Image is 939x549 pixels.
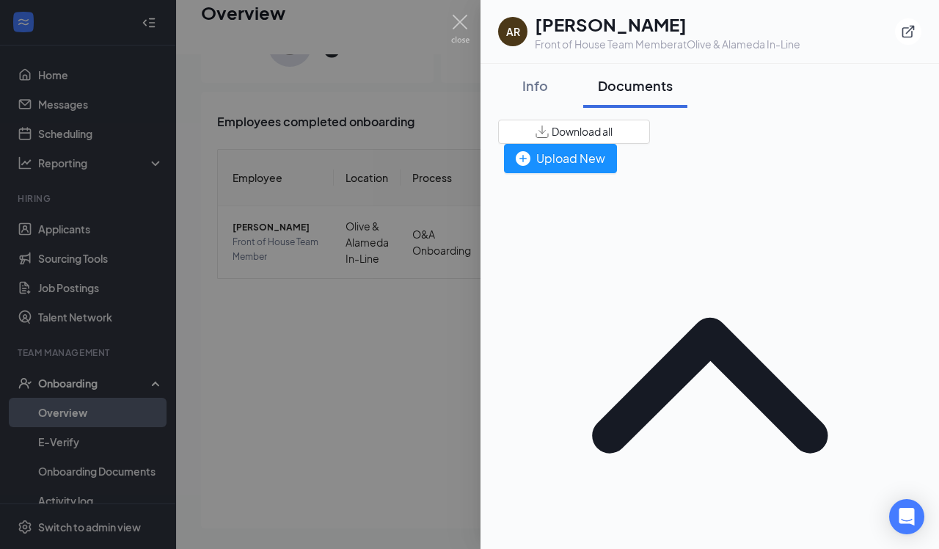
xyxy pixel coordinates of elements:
svg: ExternalLink [901,24,916,39]
span: Download all [552,124,613,139]
div: Front of House Team Member at Olive & Alameda In-Line [535,37,800,51]
div: Upload New [516,149,605,167]
button: ExternalLink [895,18,921,45]
div: Info [513,76,557,95]
div: Open Intercom Messenger [889,499,924,534]
h1: [PERSON_NAME] [535,12,800,37]
button: Upload New [504,144,617,173]
div: AR [506,24,520,39]
button: Download all [498,120,650,144]
div: Documents [598,76,673,95]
